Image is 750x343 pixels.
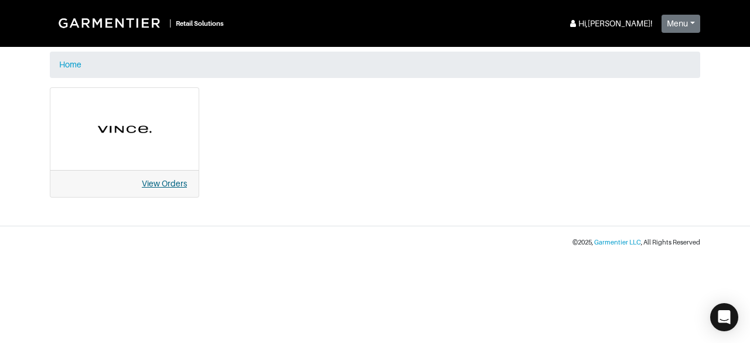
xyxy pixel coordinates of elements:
div: | [169,17,171,29]
div: Open Intercom Messenger [710,303,738,331]
nav: breadcrumb [50,52,700,78]
small: Retail Solutions [176,20,224,27]
img: cyAkLTq7csKWtL9WARqkkVaF.png [62,100,187,158]
a: Garmentier LLC [594,239,641,246]
small: © 2025 , , All Rights Reserved [572,239,700,246]
button: Menu [662,15,700,33]
img: Garmentier [52,12,169,34]
a: View Orders [142,179,187,188]
div: Hi, [PERSON_NAME] ! [568,18,652,30]
a: Home [59,60,81,69]
a: |Retail Solutions [50,9,229,36]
